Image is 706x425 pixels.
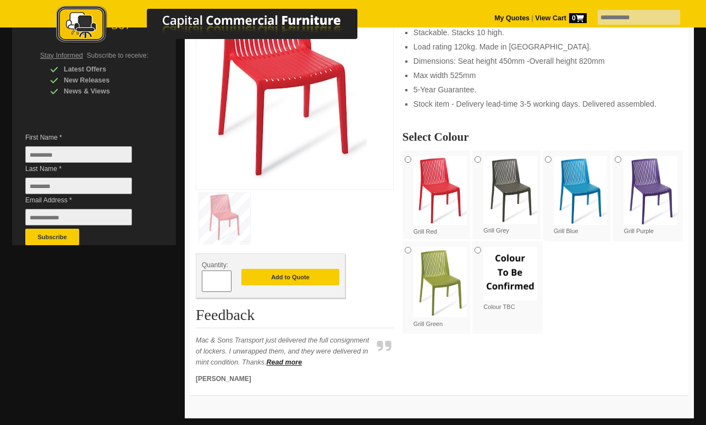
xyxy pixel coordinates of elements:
[87,52,148,59] span: Subscribe to receive:
[554,156,608,236] label: Grill Blue
[413,56,672,67] li: Dimensions: Seat height 450mm -Overall height 820mm
[25,146,132,163] input: First Name *
[624,156,677,235] label: Grill Purple
[26,5,411,46] img: Capital Commercial Furniture Logo
[533,14,587,22] a: View Cart0
[196,373,372,384] p: [PERSON_NAME]
[25,132,148,143] span: First Name *
[483,247,537,311] label: Colour TBC
[50,75,155,86] div: New Releases
[196,335,372,368] p: Mac & Sons Transport just delivered the full consignment of lockers. I unwrapped them, and they w...
[413,247,467,328] label: Grill Green
[25,163,148,174] span: Last Name *
[202,261,228,269] span: Quantity:
[50,64,155,75] div: Latest Offers
[483,247,537,301] img: Colour TBC
[413,247,467,317] img: Grill Green
[26,5,411,49] a: Capital Commercial Furniture Logo
[413,84,672,95] li: 5-Year Guarantee.
[413,98,672,109] li: Stock item - Delivery lead-time 3-5 working days. Delivered assembled.
[535,14,587,22] strong: View Cart
[25,195,148,206] span: Email Address *
[483,156,537,224] img: Grill Grey
[267,358,302,366] a: Read more
[413,27,672,38] li: Stackable. Stacks 10 high.
[554,156,608,225] img: Grill Blue
[196,307,394,328] h2: Feedback
[413,156,467,236] label: Grill Red
[624,156,677,225] img: Grill Purple
[413,156,467,225] img: Grill Red
[494,14,529,22] a: My Quotes
[25,229,79,245] button: Subscribe
[241,269,339,285] button: Add to Quote
[25,178,132,194] input: Last Name *
[569,13,587,23] span: 0
[402,131,683,142] h2: Select Colour
[413,41,672,52] li: Load rating 120kg. Made in [GEOGRAPHIC_DATA].
[413,70,672,81] li: Max width 525mm
[50,86,155,97] div: News & Views
[483,156,537,235] label: Grill Grey
[25,209,132,225] input: Email Address *
[40,52,83,59] span: Stay Informed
